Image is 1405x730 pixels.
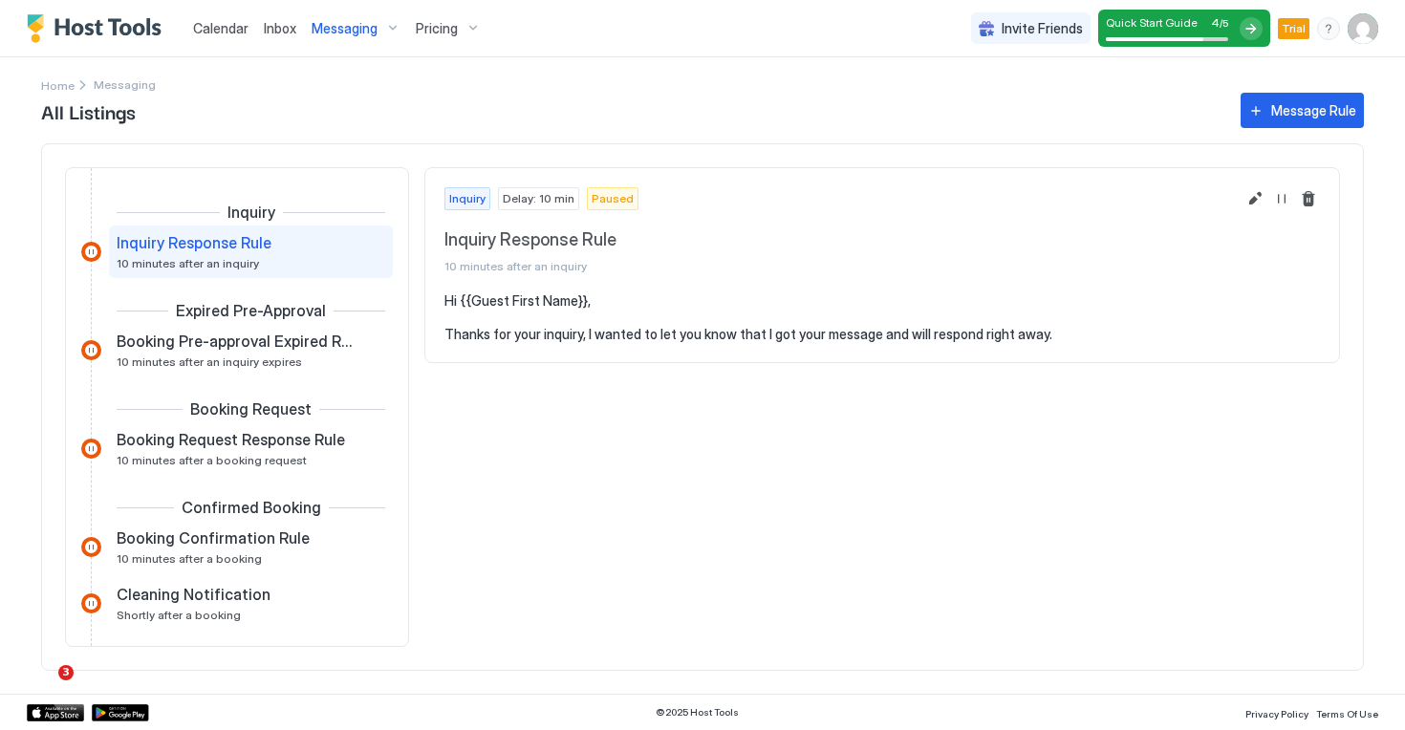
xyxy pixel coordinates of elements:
[264,20,296,36] span: Inbox
[41,75,75,95] div: Breadcrumb
[27,704,84,721] a: App Store
[1245,708,1308,719] span: Privacy Policy
[58,665,74,680] span: 3
[193,18,249,38] a: Calendar
[1348,13,1378,44] div: User profile
[312,20,378,37] span: Messaging
[416,20,458,37] span: Pricing
[117,528,310,547] span: Booking Confirmation Rule
[193,20,249,36] span: Calendar
[444,229,1236,251] span: Inquiry Response Rule
[1282,20,1306,37] span: Trial
[227,203,275,222] span: Inquiry
[656,706,739,719] span: © 2025 Host Tools
[592,190,634,207] span: Paused
[41,97,1221,125] span: All Listings
[444,259,1236,273] span: 10 minutes after an inquiry
[190,399,312,419] span: Booking Request
[1245,702,1308,722] a: Privacy Policy
[117,256,259,270] span: 10 minutes after an inquiry
[117,608,241,622] span: Shortly after a booking
[1316,708,1378,719] span: Terms Of Use
[1106,15,1198,30] span: Quick Start Guide
[1211,15,1220,30] span: 4
[1243,187,1266,210] button: Edit message rule
[182,498,321,517] span: Confirmed Booking
[1317,17,1340,40] div: menu
[92,704,149,721] a: Google Play Store
[1297,187,1320,210] button: Delete message rule
[449,190,486,207] span: Inquiry
[1002,20,1083,37] span: Invite Friends
[444,292,1320,343] pre: Hi {{Guest First Name}}, Thanks for your inquiry, I wanted to let you know that I got your messag...
[117,233,271,252] span: Inquiry Response Rule
[117,354,302,369] span: 10 minutes after an inquiry expires
[117,551,262,566] span: 10 minutes after a booking
[94,77,156,92] span: Breadcrumb
[503,190,574,207] span: Delay: 10 min
[117,332,355,351] span: Booking Pre-approval Expired Rule
[41,75,75,95] a: Home
[27,14,170,43] a: Host Tools Logo
[1316,702,1378,722] a: Terms Of Use
[41,78,75,93] span: Home
[117,585,270,604] span: Cleaning Notification
[1270,187,1293,210] button: Resume Message Rule
[264,18,296,38] a: Inbox
[117,453,307,467] span: 10 minutes after a booking request
[117,430,345,449] span: Booking Request Response Rule
[1271,100,1356,120] div: Message Rule
[1220,17,1228,30] span: / 5
[19,665,65,711] iframe: Intercom live chat
[176,301,326,320] span: Expired Pre-Approval
[1241,93,1364,128] button: Message Rule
